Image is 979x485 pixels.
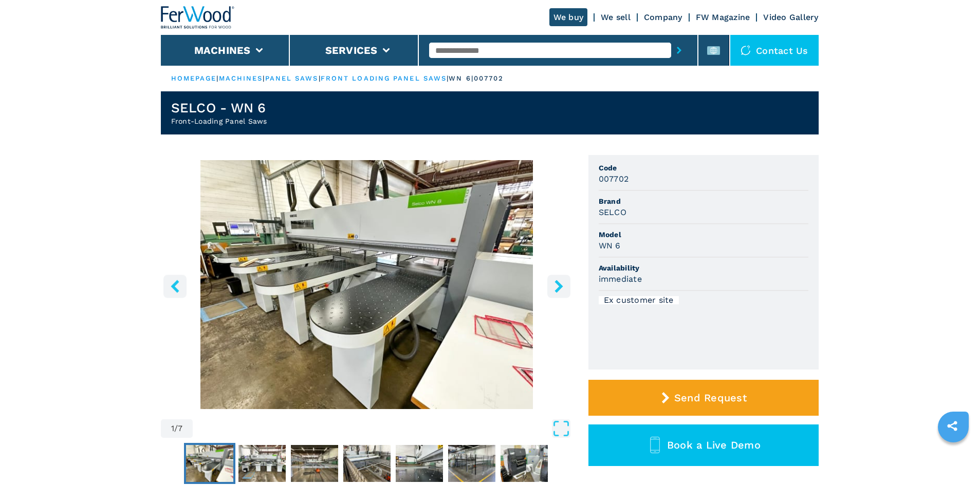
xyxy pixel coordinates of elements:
img: 5b6ed36f867f93bed2c122cca07f7261 [343,445,391,482]
img: df0bf252a336703d135d7860d5e05c37 [238,445,286,482]
a: Company [644,12,682,22]
div: Ex customer site [599,296,679,304]
button: left-button [163,275,187,298]
span: | [216,74,218,82]
span: | [447,74,449,82]
button: Go to Slide 2 [236,443,288,484]
nav: Thumbnail Navigation [161,443,573,484]
a: HOMEPAGE [171,74,217,82]
a: panel saws [265,74,319,82]
img: 5554fca282a4e39f9c58f6bc9bba9240 [501,445,548,482]
h2: Front-Loading Panel Saws [171,116,267,126]
img: abd1bd9e3ce6ed0b084ce61f90a082eb [291,445,338,482]
span: Availability [599,263,808,273]
button: Machines [194,44,251,56]
span: Book a Live Demo [667,439,761,451]
button: submit-button [671,38,687,62]
img: 93ef418a5732accfe34a946f7b894340 [186,445,233,482]
p: 007702 [474,74,504,83]
a: FW Magazine [696,12,750,22]
span: / [174,424,178,433]
button: Book a Live Demo [588,424,819,466]
span: | [263,74,265,82]
button: Go to Slide 1 [184,443,235,484]
span: Code [599,163,808,173]
a: machines [219,74,263,82]
h3: 007702 [599,173,629,185]
button: Go to Slide 4 [341,443,393,484]
button: Go to Slide 6 [446,443,497,484]
span: | [319,74,321,82]
button: Send Request [588,380,819,416]
button: right-button [547,275,570,298]
div: Contact us [730,35,819,66]
img: 6aa436fcc65f73394c4d62d9e748a9a6 [396,445,443,482]
img: Ferwood [161,6,235,29]
iframe: Chat [935,439,971,477]
h3: SELCO [599,206,626,218]
span: Brand [599,196,808,206]
span: 7 [178,424,182,433]
h1: SELCO - WN 6 [171,100,267,116]
a: sharethis [939,413,965,439]
a: front loading panel saws [321,74,447,82]
button: Go to Slide 3 [289,443,340,484]
h3: WN 6 [599,240,621,251]
img: Contact us [741,45,751,55]
p: wn 6 | [449,74,474,83]
a: We buy [549,8,588,26]
button: Open Fullscreen [195,419,570,438]
h3: immediate [599,273,642,285]
img: Front-Loading Panel Saws SELCO WN 6 [161,160,573,409]
img: 084e81b507585316e69b6d0e2d49660f [448,445,495,482]
span: Send Request [674,392,747,404]
button: Go to Slide 7 [498,443,550,484]
div: Go to Slide 1 [161,160,573,409]
button: Go to Slide 5 [394,443,445,484]
button: Services [325,44,378,56]
a: Video Gallery [763,12,818,22]
span: 1 [171,424,174,433]
span: Model [599,229,808,240]
a: We sell [601,12,631,22]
